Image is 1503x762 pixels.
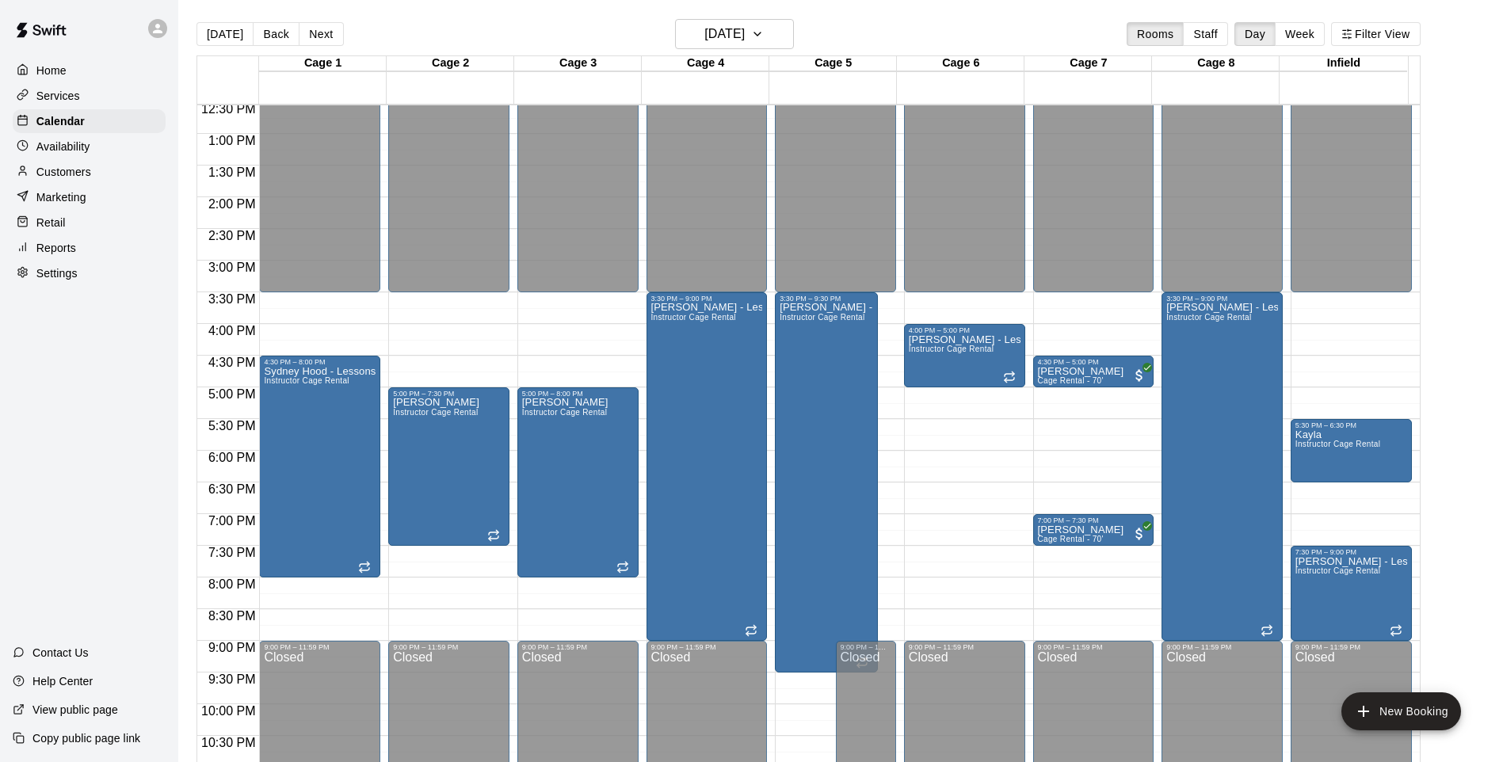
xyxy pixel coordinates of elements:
[393,390,505,398] div: 5:00 PM – 7:30 PM
[13,59,166,82] a: Home
[13,236,166,260] a: Reports
[204,356,260,369] span: 4:30 PM
[642,56,769,71] div: Cage 4
[204,134,260,147] span: 1:00 PM
[1024,56,1152,71] div: Cage 7
[13,135,166,158] a: Availability
[1280,56,1407,71] div: Infield
[253,22,299,46] button: Back
[1033,356,1154,387] div: 4:30 PM – 5:00 PM: Adam Schifferdecker
[36,265,78,281] p: Settings
[651,643,763,651] div: 9:00 PM – 11:59 PM
[1331,22,1420,46] button: Filter View
[522,643,634,651] div: 9:00 PM – 11:59 PM
[780,313,864,322] span: Instructor Cage Rental
[387,56,514,71] div: Cage 2
[517,387,639,577] div: 5:00 PM – 8:00 PM: Allison
[1166,295,1278,303] div: 3:30 PM – 9:00 PM
[197,102,259,116] span: 12:30 PM
[204,482,260,496] span: 6:30 PM
[204,577,260,591] span: 8:00 PM
[1166,313,1251,322] span: Instructor Cage Rental
[13,84,166,108] a: Services
[780,295,873,303] div: 3:30 PM – 9:30 PM
[204,609,260,623] span: 8:30 PM
[769,56,897,71] div: Cage 5
[841,643,891,651] div: 9:00 PM – 11:59 PM
[909,643,1020,651] div: 9:00 PM – 11:59 PM
[909,345,994,353] span: Instructor Cage Rental
[36,113,85,129] p: Calendar
[204,324,260,337] span: 4:00 PM
[1038,358,1150,366] div: 4:30 PM – 5:00 PM
[1291,546,1412,641] div: 7:30 PM – 9:00 PM: Alison - Lessons
[1162,292,1283,641] div: 3:30 PM – 9:00 PM: Madalyn Bone - Lessons
[358,561,371,573] span: Recurring event
[13,185,166,209] a: Marketing
[204,514,260,528] span: 7:00 PM
[1234,22,1276,46] button: Day
[36,63,67,78] p: Home
[204,292,260,306] span: 3:30 PM
[204,229,260,242] span: 2:30 PM
[32,702,118,718] p: View public page
[36,164,91,180] p: Customers
[36,88,80,104] p: Services
[1295,566,1380,575] span: Instructor Cage Rental
[909,326,1020,334] div: 4:00 PM – 5:00 PM
[487,529,500,542] span: Recurring event
[264,358,376,366] div: 4:30 PM – 8:00 PM
[204,166,260,179] span: 1:30 PM
[264,376,349,385] span: Instructor Cage Rental
[1033,514,1154,546] div: 7:00 PM – 7:30 PM: Adam Schifferdecker
[897,56,1024,71] div: Cage 6
[264,643,376,651] div: 9:00 PM – 11:59 PM
[1131,368,1147,383] span: All customers have paid
[1295,440,1380,448] span: Instructor Cage Rental
[1295,421,1407,429] div: 5:30 PM – 6:30 PM
[13,160,166,184] a: Customers
[204,261,260,274] span: 3:00 PM
[1261,624,1273,637] span: Recurring event
[36,215,66,231] p: Retail
[704,23,745,45] h6: [DATE]
[259,356,380,577] div: 4:30 PM – 8:00 PM: Sydney Hood - Lessons
[32,730,140,746] p: Copy public page link
[616,561,629,573] span: Recurring event
[651,295,763,303] div: 3:30 PM – 9:00 PM
[13,109,166,133] a: Calendar
[204,197,260,211] span: 2:00 PM
[1390,624,1402,637] span: Recurring event
[775,292,878,672] div: 3:30 PM – 9:30 PM: Casey Shaw - Lessons
[1295,548,1407,556] div: 7:30 PM – 9:00 PM
[1295,643,1407,651] div: 9:00 PM – 11:59 PM
[904,324,1025,387] div: 4:00 PM – 5:00 PM: Brett - Lessons
[647,292,768,641] div: 3:30 PM – 9:00 PM: Dan Bayer - Lessons
[1275,22,1325,46] button: Week
[13,211,166,234] a: Retail
[388,387,509,546] div: 5:00 PM – 7:30 PM: Alissa
[13,261,166,285] a: Settings
[36,139,90,154] p: Availability
[204,546,260,559] span: 7:30 PM
[522,390,634,398] div: 5:00 PM – 8:00 PM
[393,643,505,651] div: 9:00 PM – 11:59 PM
[675,19,794,49] button: [DATE]
[1152,56,1280,71] div: Cage 8
[36,189,86,205] p: Marketing
[299,22,343,46] button: Next
[204,672,260,686] span: 9:30 PM
[1003,371,1016,383] span: Recurring event
[745,624,757,637] span: Recurring event
[1127,22,1184,46] button: Rooms
[1038,376,1104,385] span: Cage Rental - 70'
[1166,643,1278,651] div: 9:00 PM – 11:59 PM
[1038,643,1150,651] div: 9:00 PM – 11:59 PM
